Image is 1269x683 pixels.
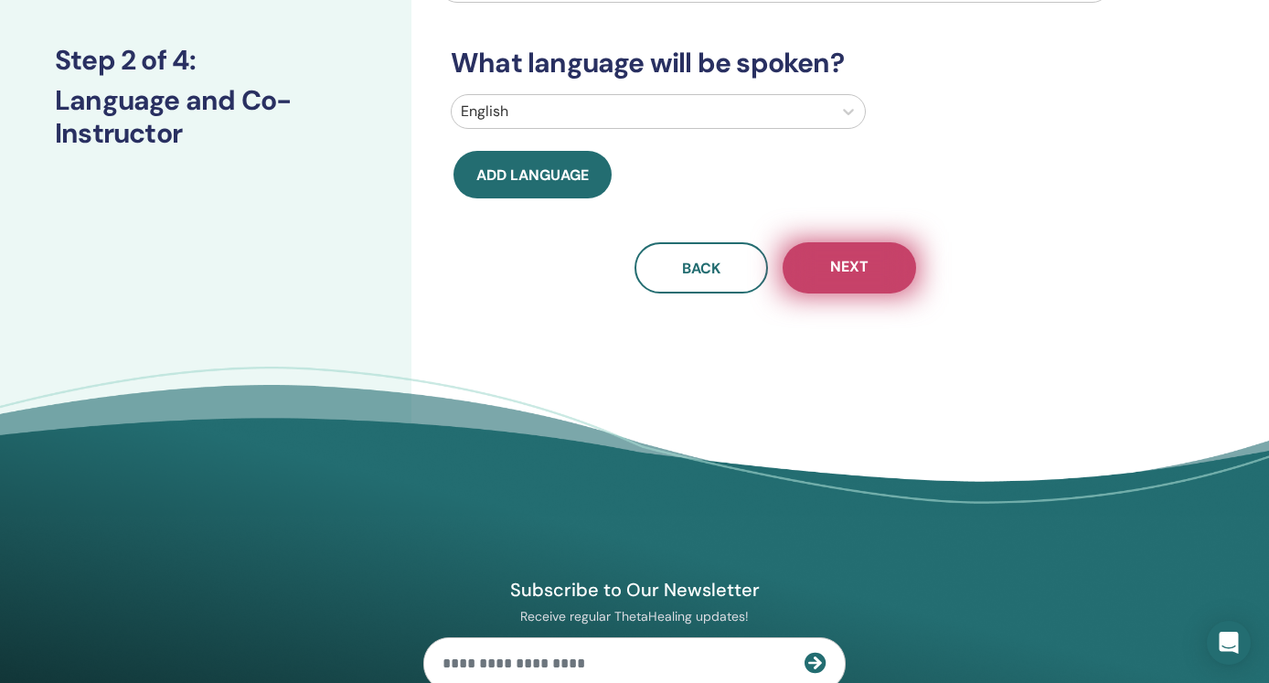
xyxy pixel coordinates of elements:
[453,151,612,198] button: Add language
[423,608,846,624] p: Receive regular ThetaHealing updates!
[783,242,916,293] button: Next
[423,578,846,602] h4: Subscribe to Our Newsletter
[55,44,357,77] h3: Step 2 of 4 :
[476,165,589,185] span: Add language
[1207,621,1251,665] div: Open Intercom Messenger
[830,257,869,280] span: Next
[634,242,768,293] button: Back
[55,84,357,150] h3: Language and Co-Instructor
[440,47,1110,80] h3: What language will be spoken?
[682,259,720,278] span: Back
